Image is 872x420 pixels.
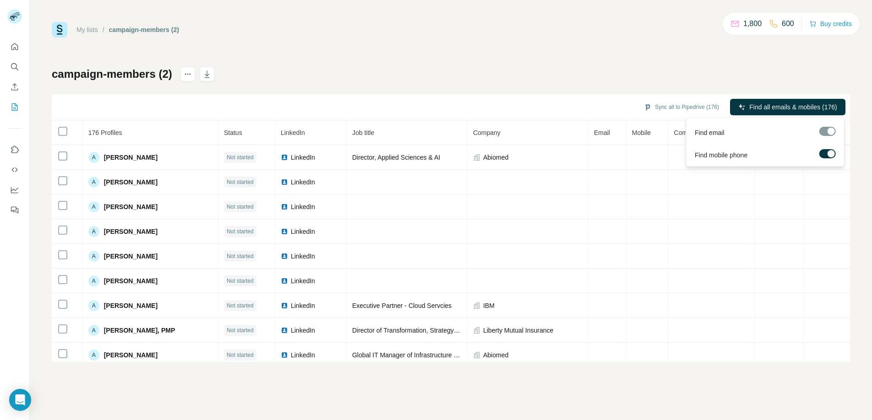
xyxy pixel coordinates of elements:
div: A [88,300,99,311]
span: Not started [227,153,254,162]
span: Status [224,129,242,136]
img: LinkedIn logo [281,327,288,334]
div: Open Intercom Messenger [9,389,31,411]
button: Quick start [7,38,22,55]
div: A [88,251,99,262]
span: Not started [227,277,254,285]
span: Not started [227,326,254,334]
span: Job title [352,129,374,136]
span: LinkedIn [291,202,315,211]
button: Find all emails & mobiles (176) [730,99,845,115]
span: [PERSON_NAME] [104,227,158,236]
span: [PERSON_NAME] [104,252,158,261]
span: Mobile [632,129,651,136]
img: Surfe Logo [52,22,67,38]
span: Company website [674,129,725,136]
button: Use Surfe on LinkedIn [7,141,22,158]
button: Dashboard [7,182,22,198]
span: Liberty Mutual Insurance [483,326,553,335]
span: Not started [227,203,254,211]
span: LinkedIn [291,153,315,162]
img: LinkedIn logo [281,228,288,235]
div: A [88,177,99,188]
button: Use Surfe API [7,162,22,178]
div: A [88,350,99,361]
span: LinkedIn [291,227,315,236]
img: LinkedIn logo [281,253,288,260]
span: Global IT Manager of Infrastructure and DevOps [352,351,489,359]
span: [PERSON_NAME] [104,350,158,360]
p: 1,800 [743,18,762,29]
button: actions [180,67,195,81]
span: [PERSON_NAME], PMP [104,326,175,335]
span: [PERSON_NAME] [104,276,158,285]
div: A [88,152,99,163]
span: Executive Partner - Cloud Servcies [352,302,452,309]
span: LinkedIn [291,178,315,187]
span: LinkedIn [291,350,315,360]
span: Find mobile phone [695,151,747,160]
span: Abiomed [483,350,508,360]
span: Not started [227,351,254,359]
span: LinkedIn [281,129,305,136]
img: LinkedIn logo [281,203,288,210]
span: LinkedIn [291,326,315,335]
img: LinkedIn logo [281,154,288,161]
span: Director of Transformation, Strategy and Delivery [352,327,491,334]
div: A [88,201,99,212]
span: IBM [483,301,495,310]
h1: campaign-members (2) [52,67,172,81]
span: Not started [227,252,254,260]
img: LinkedIn logo [281,277,288,285]
span: [PERSON_NAME] [104,178,158,187]
a: My lists [76,26,98,33]
span: LinkedIn [291,301,315,310]
div: campaign-members (2) [109,25,179,34]
span: Not started [227,302,254,310]
button: Buy credits [809,17,852,30]
button: My lists [7,99,22,115]
span: Director, Applied Sciences & AI [352,154,440,161]
img: LinkedIn logo [281,302,288,309]
span: [PERSON_NAME] [104,153,158,162]
span: Abiomed [483,153,508,162]
button: Sync all to Pipedrive (176) [638,100,725,114]
button: Feedback [7,202,22,218]
span: Company [473,129,501,136]
div: A [88,275,99,286]
span: [PERSON_NAME] [104,202,158,211]
button: Search [7,59,22,75]
div: A [88,325,99,336]
span: Find all emails & mobiles (176) [749,102,837,112]
div: A [88,226,99,237]
span: Find email [695,128,725,137]
span: 176 Profiles [88,129,122,136]
p: 600 [782,18,794,29]
img: LinkedIn logo [281,351,288,359]
span: Email [594,129,610,136]
span: [PERSON_NAME] [104,301,158,310]
span: LinkedIn [291,252,315,261]
span: LinkedIn [291,276,315,285]
img: LinkedIn logo [281,178,288,186]
span: Not started [227,227,254,236]
span: Not started [227,178,254,186]
li: / [103,25,104,34]
button: Enrich CSV [7,79,22,95]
